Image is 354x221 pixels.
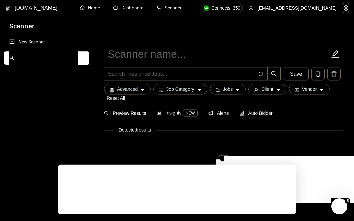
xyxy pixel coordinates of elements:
[235,87,240,92] span: caret-down
[345,198,350,204] span: 5
[104,84,151,94] button: settingAdvancedcaret-down
[239,110,272,116] span: Auto Bidder
[114,126,156,134] span: Detected results
[328,71,340,77] span: delete
[9,55,14,60] span: search
[107,94,125,102] a: Reset All
[268,71,280,77] span: search
[341,5,351,11] span: setting
[248,84,286,94] button: userClientcaret-down
[284,67,309,80] button: Save
[208,111,213,116] span: notification
[276,87,281,92] span: caret-down
[204,5,209,11] img: upwork-logo.png
[312,71,324,77] span: copy
[295,87,299,92] span: idcard
[108,46,330,62] input: Scanner name...
[331,198,347,214] iframe: Intercom live chat
[311,67,325,80] button: copy
[319,87,324,92] span: caret-down
[216,87,220,92] span: folder
[104,111,109,116] span: search
[197,87,202,92] span: caret-down
[157,110,161,115] span: area-chart
[4,21,40,35] span: Scanner
[58,165,296,214] iframe: Survey by Vadym from GigRadar.io
[110,87,114,92] span: setting
[211,4,231,12] span: Connects:
[166,85,194,93] span: Job Category
[223,85,233,93] span: Jobs
[259,72,263,76] span: info-circle
[6,3,10,14] img: logo
[210,84,246,94] button: folderJobscaret-down
[249,6,253,10] span: user
[113,5,144,11] a: dashboardDashboard
[153,84,207,94] button: barsJob Categorycaret-down
[208,110,229,116] span: Alerts
[157,5,182,11] a: searchScanner
[302,85,317,93] span: Vendor
[159,87,164,92] span: bars
[239,111,244,116] span: robot
[290,70,302,78] span: Save
[254,87,259,92] span: user
[327,67,341,80] button: delete
[17,55,44,61] span: My Scanners
[341,5,351,11] a: setting
[233,4,240,12] span: 350
[289,84,330,94] button: idcardVendorcaret-down
[267,67,281,80] button: search
[331,50,340,58] span: edit
[140,87,145,92] span: caret-down
[9,55,44,61] span: My Scanners
[108,70,256,78] input: Search Freelance Jobs...
[183,109,198,117] span: NEW
[117,85,138,93] span: Advanced
[4,35,89,49] li: New Scanner
[341,3,351,13] button: setting
[261,85,273,93] span: Client
[80,5,100,11] a: homeHome
[157,110,197,116] span: Insights
[9,35,84,49] a: New Scanner
[104,110,146,116] span: Preview Results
